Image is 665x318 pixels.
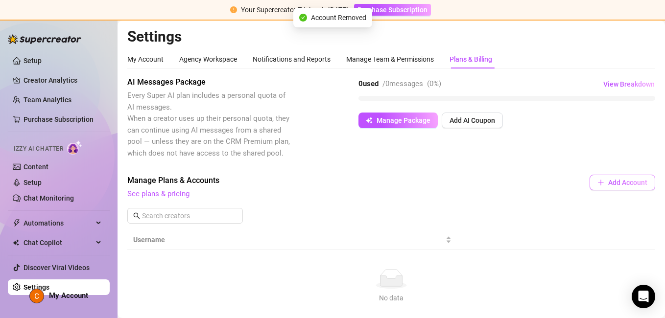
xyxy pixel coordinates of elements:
a: Content [24,163,48,171]
a: Purchase Subscription [354,6,431,14]
div: Agency Workspace [179,54,237,65]
a: Purchase Subscription [24,115,94,123]
span: exclamation-circle [230,6,237,13]
span: search [133,212,140,219]
img: ACg8ocKKEmzSXwvr-NpXEDfOM3p7PnK-vkfyCoOLm91d8vIoLLbsIA=s96-c [30,289,44,303]
span: Add Account [608,179,647,186]
span: plus [597,179,604,186]
button: Add Account [590,175,655,190]
div: Notifications and Reports [253,54,331,65]
a: Team Analytics [24,96,71,104]
a: See plans & pricing [127,189,190,198]
span: View Breakdown [603,80,655,88]
img: Chat Copilot [13,239,19,246]
span: Username [133,234,444,245]
a: Setup [24,179,42,186]
div: My Account [127,54,164,65]
span: thunderbolt [13,219,21,227]
a: Creator Analytics [24,72,102,88]
span: Manage Package [377,116,430,124]
th: Username [127,230,457,250]
div: Plans & Billing [450,54,492,65]
a: Discover Viral Videos [24,264,90,272]
span: Chat Copilot [24,235,93,250]
span: Manage Plans & Accounts [127,175,523,186]
span: Izzy AI Chatter [14,144,63,154]
input: Search creators [142,210,229,221]
a: Settings [24,283,49,291]
span: My Account [49,291,88,300]
div: No data [137,293,645,303]
button: View Breakdown [603,76,655,92]
button: Add AI Coupon [442,113,503,128]
strong: 0 used [358,79,379,88]
img: logo-BBDzfeDw.svg [8,34,81,44]
a: Setup [24,57,42,65]
div: Open Intercom Messenger [632,285,655,308]
span: Account Removed [311,12,366,23]
div: Manage Team & Permissions [346,54,434,65]
span: ( 0 %) [427,79,441,88]
a: Chat Monitoring [24,194,74,202]
span: AI Messages Package [127,76,292,88]
span: check-circle [299,14,307,22]
span: Add AI Coupon [450,116,495,124]
span: Purchase Subscription [357,6,427,14]
button: Purchase Subscription [354,4,431,16]
span: / 0 messages [382,79,423,88]
img: AI Chatter [67,140,82,155]
button: Manage Package [358,113,438,128]
span: Every Super AI plan includes a personal quota of AI messages. When a creator uses up their person... [127,91,290,158]
h2: Settings [127,27,655,46]
span: Your Supercreator Trial ends [DATE]. [241,6,350,14]
span: Automations [24,215,93,231]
